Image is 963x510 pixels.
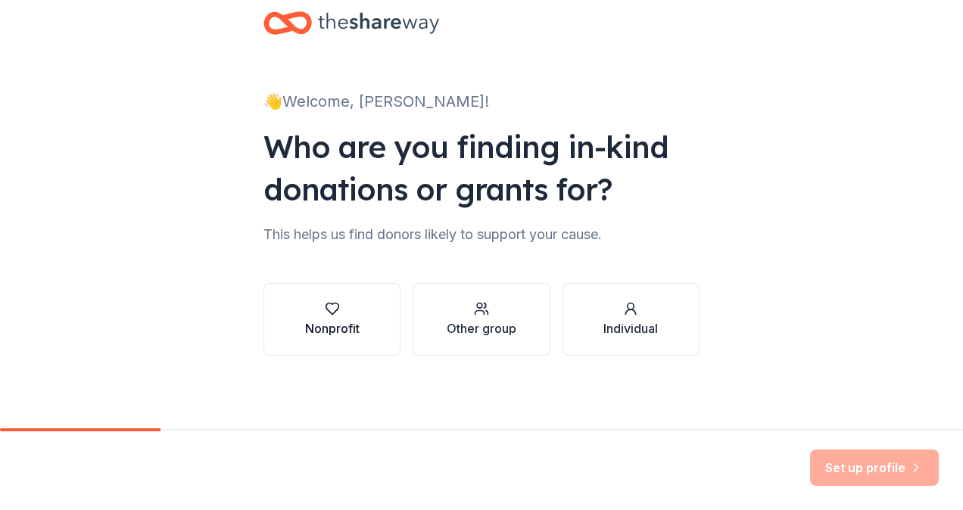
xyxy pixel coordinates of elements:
[263,126,700,210] div: Who are you finding in-kind donations or grants for?
[263,283,400,356] button: Nonprofit
[263,222,700,247] div: This helps us find donors likely to support your cause.
[603,319,658,337] div: Individual
[563,283,700,356] button: Individual
[413,283,550,356] button: Other group
[305,319,360,337] div: Nonprofit
[263,89,700,114] div: 👋 Welcome, [PERSON_NAME]!
[447,319,516,337] div: Other group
